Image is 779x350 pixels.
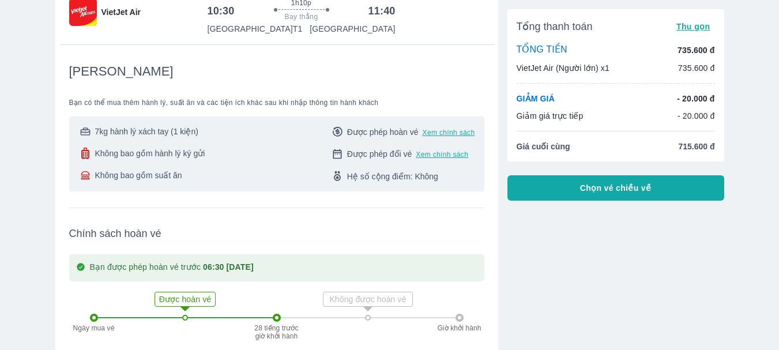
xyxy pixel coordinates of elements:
[95,148,205,159] span: Không bao gồm hành lý ký gửi
[69,227,484,240] span: Chính sách hoàn vé
[95,126,198,137] span: 7kg hành lý xách tay (1 kiện)
[347,126,419,138] span: Được phép hoàn vé
[423,128,475,137] button: Xem chính sách
[416,150,468,159] button: Xem chính sách
[517,110,584,122] p: Giảm giá trực tiếp
[677,93,714,104] p: - 20.000 đ
[678,110,715,122] p: - 20.000 đ
[517,20,593,33] span: Tổng thanh toán
[208,23,303,35] p: [GEOGRAPHIC_DATA] T1
[678,62,715,74] p: 735.600 đ
[69,98,484,107] span: Bạn có thể mua thêm hành lý, suất ăn và các tiện ích khác sau khi nhập thông tin hành khách
[676,22,710,31] span: Thu gọn
[254,324,300,340] p: 28 tiếng trước giờ khởi hành
[90,261,254,274] p: Bạn được phép hoàn vé trước
[310,23,395,35] p: [GEOGRAPHIC_DATA]
[678,44,714,56] p: 735.600 đ
[517,62,609,74] p: VietJet Air (Người lớn) x1
[95,170,182,181] span: Không bao gồm suất ăn
[368,4,396,18] h6: 11:40
[101,6,141,18] span: VietJet Air
[208,4,235,18] h6: 10:30
[325,293,411,305] p: Không được hoàn vé
[517,44,567,57] p: TỔNG TIỀN
[347,148,412,160] span: Được phép đổi vé
[347,171,438,182] span: Hệ số cộng điểm: Không
[678,141,714,152] span: 715.600 đ
[69,63,174,80] span: [PERSON_NAME]
[68,324,120,332] p: Ngày mua vé
[156,293,214,305] p: Được hoàn vé
[580,182,652,194] span: Chọn vé chiều về
[672,18,715,35] button: Thu gọn
[517,141,570,152] span: Giá cuối cùng
[434,324,486,332] p: Giờ khởi hành
[517,93,555,104] p: GIẢM GIÁ
[285,12,318,21] span: Bay thẳng
[507,175,724,201] button: Chọn vé chiều về
[203,262,254,272] strong: 06:30 [DATE]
